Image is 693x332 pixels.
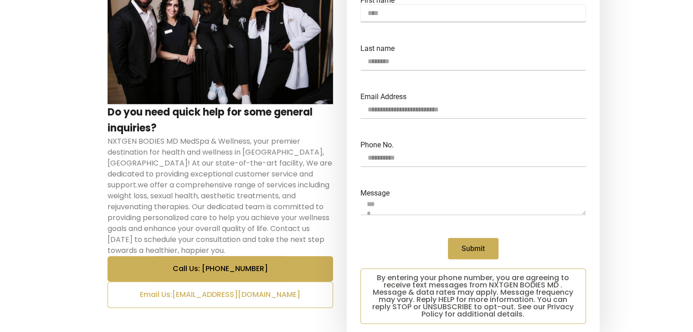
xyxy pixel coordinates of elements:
[372,274,575,318] span: By entering your phone number, you are agreeing to receive text messages from NXTGEN BODIES MD . ...
[140,291,300,298] span: Email Us: [EMAIL_ADDRESS][DOMAIN_NAME]
[360,45,395,52] label: Last name
[154,256,286,282] a: Call Us: [PHONE_NUMBER]
[108,136,333,256] div: NXTGEN BODIES MD MedSpa & Wellness, your premier destination for health and wellness in [GEOGRAPH...
[360,141,394,149] label: Phone No.
[361,269,585,323] a: By entering your phone number, you are agreeing to receive text messages from NXTGEN BODIES MD . ...
[173,265,268,272] span: Call Us: [PHONE_NUMBER]
[108,104,333,136] h2: Do you need quick help for some general inquiries?
[448,238,498,259] button: Submit
[360,190,390,197] label: Message
[122,282,318,307] a: Email Us:[EMAIL_ADDRESS][DOMAIN_NAME]
[462,245,485,252] span: Submit
[360,93,406,101] label: Email Address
